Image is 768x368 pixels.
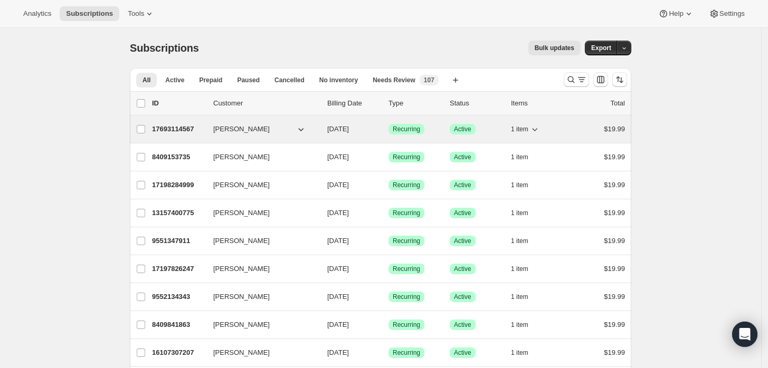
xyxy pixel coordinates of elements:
[213,98,319,109] p: Customer
[604,181,625,189] span: $19.99
[511,321,528,329] span: 1 item
[121,6,161,21] button: Tools
[511,317,540,332] button: 1 item
[152,124,205,134] p: 17693114567
[454,265,471,273] span: Active
[319,76,358,84] span: No inventory
[213,264,270,274] span: [PERSON_NAME]
[454,293,471,301] span: Active
[152,122,625,137] div: 17693114567[PERSON_NAME][DATE]SuccessRecurringSuccessActive1 item$19.99
[165,76,184,84] span: Active
[604,125,625,133] span: $19.99
[152,208,205,218] p: 13157400775
[23,9,51,18] span: Analytics
[213,292,270,302] span: [PERSON_NAME]
[213,124,270,134] span: [PERSON_NAME]
[152,98,625,109] div: IDCustomerBilling DateTypeStatusItemsTotal
[207,260,312,277] button: [PERSON_NAME]
[327,321,349,328] span: [DATE]
[511,178,540,192] button: 1 item
[424,76,434,84] span: 107
[511,181,528,189] span: 1 item
[604,153,625,161] span: $19.99
[152,264,205,274] p: 17197826247
[393,209,420,217] span: Recurring
[511,150,540,164] button: 1 item
[152,289,625,304] div: 9552134343[PERSON_NAME][DATE]SuccessRecurringSuccessActive1 item$19.99
[327,181,349,189] span: [DATE]
[327,98,380,109] p: Billing Date
[393,181,420,189] span: Recurring
[130,42,199,54] span: Subscriptions
[511,293,528,301] span: 1 item
[199,76,222,84] span: Prepaid
[152,152,205,162] p: 8409153735
[511,345,540,360] button: 1 item
[213,347,270,358] span: [PERSON_NAME]
[604,237,625,245] span: $19.99
[604,321,625,328] span: $19.99
[143,76,150,84] span: All
[454,321,471,329] span: Active
[604,209,625,217] span: $19.99
[237,76,260,84] span: Paused
[213,208,270,218] span: [PERSON_NAME]
[373,76,415,84] span: Needs Review
[152,180,205,190] p: 17198284999
[564,72,589,87] button: Search and filter results
[454,125,471,133] span: Active
[152,150,625,164] div: 8409153735[PERSON_NAME][DATE]SuccessRecurringSuccessActive1 item$19.99
[393,125,420,133] span: Recurring
[450,98,502,109] p: Status
[393,153,420,161] span: Recurring
[213,319,270,330] span: [PERSON_NAME]
[511,125,528,133] span: 1 item
[511,262,540,276] button: 1 item
[152,345,625,360] div: 16107307207[PERSON_NAME][DATE]SuccessRecurringSuccessActive1 item$19.99
[152,234,625,248] div: 9551347911[PERSON_NAME][DATE]SuccessRecurringSuccessActive1 item$19.99
[327,209,349,217] span: [DATE]
[207,233,312,249] button: [PERSON_NAME]
[511,234,540,248] button: 1 item
[454,153,471,161] span: Active
[152,178,625,192] div: 17198284999[PERSON_NAME][DATE]SuccessRecurringSuccessActive1 item$19.99
[17,6,58,21] button: Analytics
[393,321,420,329] span: Recurring
[152,347,205,358] p: 16107307207
[511,237,528,245] span: 1 item
[207,149,312,166] button: [PERSON_NAME]
[732,322,757,347] div: Open Intercom Messenger
[207,177,312,193] button: [PERSON_NAME]
[207,121,312,138] button: [PERSON_NAME]
[327,348,349,356] span: [DATE]
[327,237,349,245] span: [DATE]
[585,41,618,55] button: Export
[327,153,349,161] span: [DATE]
[327,125,349,133] span: [DATE]
[213,152,270,162] span: [PERSON_NAME]
[152,98,205,109] p: ID
[511,206,540,220] button: 1 item
[604,348,625,356] span: $19.99
[454,348,471,357] span: Active
[207,288,312,305] button: [PERSON_NAME]
[274,76,305,84] span: Cancelled
[454,181,471,189] span: Active
[604,265,625,273] span: $19.99
[454,209,471,217] span: Active
[66,9,113,18] span: Subscriptions
[511,98,564,109] div: Items
[213,236,270,246] span: [PERSON_NAME]
[128,9,144,18] span: Tools
[612,72,627,87] button: Sort the results
[388,98,441,109] div: Type
[593,72,608,87] button: Customize table column order and visibility
[719,9,745,18] span: Settings
[152,317,625,332] div: 8409841863[PERSON_NAME][DATE]SuccessRecurringSuccessActive1 item$19.99
[454,237,471,245] span: Active
[207,205,312,221] button: [PERSON_NAME]
[528,41,581,55] button: Bulk updates
[327,265,349,273] span: [DATE]
[511,265,528,273] span: 1 item
[152,262,625,276] div: 17197826247[PERSON_NAME][DATE]SuccessRecurringSuccessActive1 item$19.99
